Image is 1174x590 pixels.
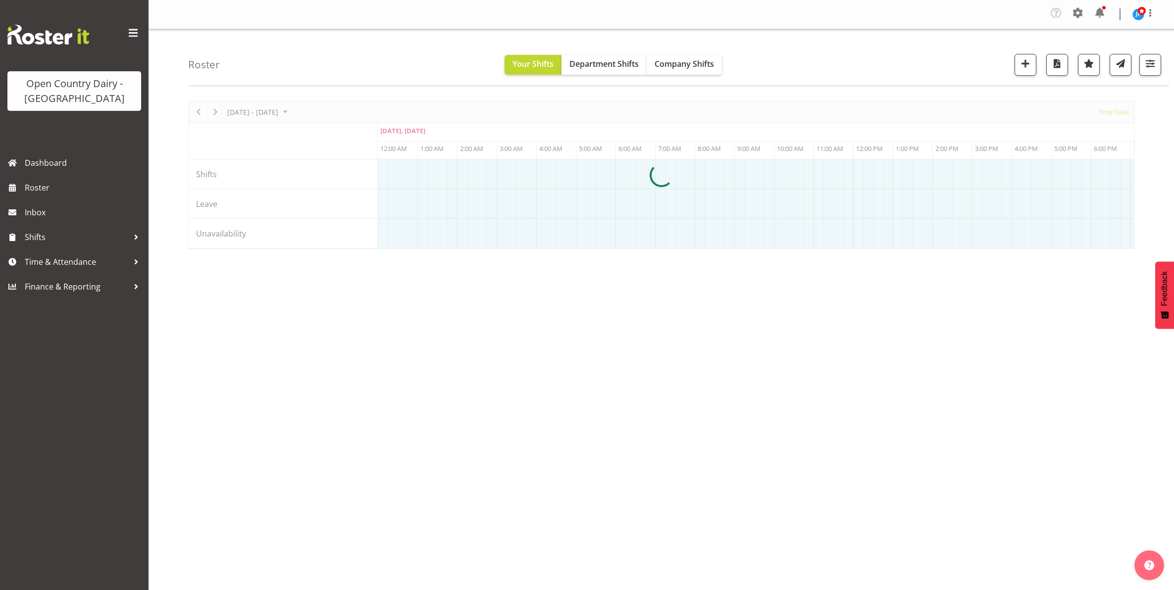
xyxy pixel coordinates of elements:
[1160,271,1169,306] span: Feedback
[512,58,554,69] span: Your Shifts
[25,180,144,195] span: Roster
[505,55,561,75] button: Your Shifts
[655,58,714,69] span: Company Shifts
[188,59,220,70] h4: Roster
[1155,261,1174,329] button: Feedback - Show survey
[569,58,639,69] span: Department Shifts
[1078,54,1100,76] button: Highlight an important date within the roster.
[25,254,129,269] span: Time & Attendance
[25,205,144,220] span: Inbox
[561,55,647,75] button: Department Shifts
[25,155,144,170] span: Dashboard
[25,279,129,294] span: Finance & Reporting
[647,55,722,75] button: Company Shifts
[1110,54,1131,76] button: Send a list of all shifts for the selected filtered period to all rostered employees.
[25,230,129,245] span: Shifts
[1139,54,1161,76] button: Filter Shifts
[7,25,89,45] img: Rosterit website logo
[1015,54,1036,76] button: Add a new shift
[1132,8,1144,20] img: jason-porter10044.jpg
[1046,54,1068,76] button: Download a PDF of the roster according to the set date range.
[1144,560,1154,570] img: help-xxl-2.png
[17,76,131,106] div: Open Country Dairy - [GEOGRAPHIC_DATA]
